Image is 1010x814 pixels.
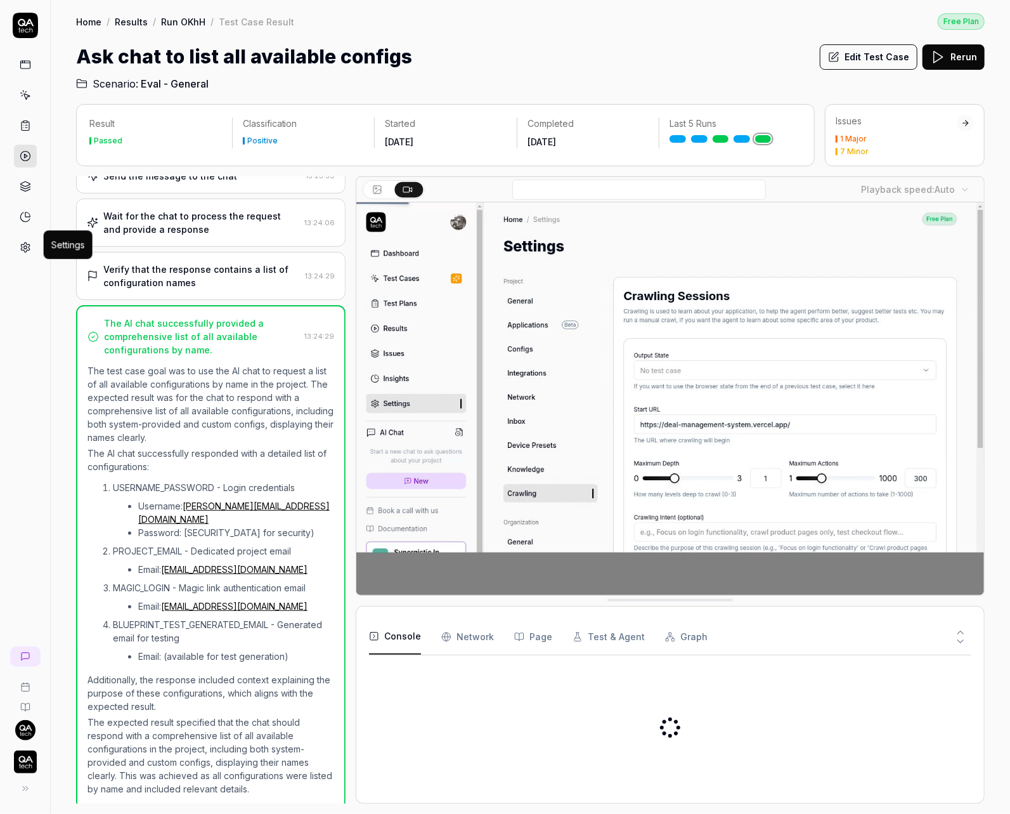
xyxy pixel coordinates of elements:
p: Started [385,117,507,130]
div: Wait for the chat to process the request and provide a response [103,209,299,236]
li: Email: (available for test generation) [138,650,334,663]
li: Email: [138,563,334,576]
time: 13:23:59 [306,171,335,180]
p: The AI chat successfully responded with a detailed list of configurations: [87,447,334,473]
div: Issues [836,115,957,128]
div: Settings [51,238,85,251]
button: Network [441,619,494,655]
a: New conversation [10,647,41,667]
time: 13:24:06 [304,218,335,227]
p: Completed [528,117,649,130]
time: [DATE] [528,136,556,147]
p: MAGIC_LOGIN - Magic link authentication email [113,581,334,594]
time: 13:24:29 [304,332,334,341]
time: [DATE] [385,136,413,147]
p: The expected result specified that the chat should respond with a comprehensive list of all avail... [87,716,334,796]
a: [EMAIL_ADDRESS][DOMAIN_NAME] [161,601,308,612]
a: [PERSON_NAME][EMAIL_ADDRESS][DOMAIN_NAME] [138,501,330,525]
div: Passed [94,137,122,145]
img: 7ccf6c19-61ad-4a6c-8811-018b02a1b829.jpg [15,720,36,740]
button: QA Tech Logo [5,740,45,776]
button: Test & Agent [573,619,645,655]
p: USERNAME_PASSWORD - Login credentials [113,481,334,494]
div: Test Case Result [219,15,294,28]
p: Classification [243,117,365,130]
a: [EMAIL_ADDRESS][DOMAIN_NAME] [161,564,308,575]
a: Scenario:Eval - General [76,76,209,91]
button: Edit Test Case [820,44,917,70]
button: Rerun [923,44,985,70]
p: Result [89,117,222,130]
a: Free Plan [938,13,985,30]
a: Home [76,15,101,28]
span: Eval - General [141,76,209,91]
div: 7 Minor [840,148,869,155]
img: QA Tech Logo [14,751,37,773]
div: 1 Major [840,135,867,143]
p: BLUEPRINT_TEST_GENERATED_EMAIL - Generated email for testing [113,618,334,645]
div: The AI chat successfully provided a comprehensive list of all available configurations by name. [104,317,299,357]
li: Username: [138,499,334,526]
time: 13:24:29 [305,272,335,280]
h1: Ask chat to list all available configs [76,43,412,71]
a: Documentation [5,692,45,712]
div: Send the message to the chat [103,169,237,183]
div: Positive [247,137,278,145]
li: Email: [138,600,334,613]
div: / [153,15,156,28]
p: The test case goal was to use the AI chat to request a list of all available configurations by na... [87,364,334,444]
p: PROJECT_EMAIL - Dedicated project email [113,544,334,558]
button: Page [514,619,552,655]
a: Results [115,15,148,28]
button: Console [369,619,421,655]
div: / [210,15,214,28]
a: Book a call with us [5,672,45,692]
p: Additionally, the response included context explaining the purpose of these configurations, which... [87,673,334,713]
a: Run OKhH [161,15,205,28]
li: Password: [SECURITY_DATA] for security) [138,526,334,539]
div: Verify that the response contains a list of configuration names [103,263,300,289]
span: Scenario: [90,76,138,91]
p: Last 5 Runs [670,117,791,130]
button: Graph [665,619,708,655]
div: / [107,15,110,28]
div: Playback speed: [861,183,955,196]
